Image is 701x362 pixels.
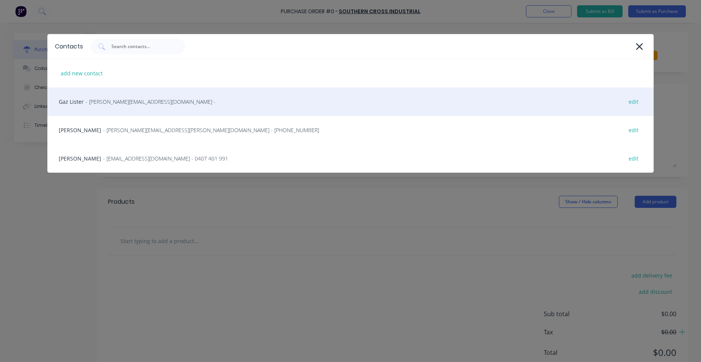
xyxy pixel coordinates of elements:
div: Contacts [55,42,83,51]
span: - [PERSON_NAME][EMAIL_ADDRESS][PERSON_NAME][DOMAIN_NAME] - [PHONE_NUMBER] [103,126,319,134]
div: [PERSON_NAME] [47,144,654,173]
div: Gaz Lister [47,87,654,116]
div: [PERSON_NAME] [47,116,654,144]
div: edit [625,153,642,164]
span: - [PERSON_NAME][EMAIL_ADDRESS][DOMAIN_NAME] - [86,98,216,106]
div: edit [625,96,642,108]
input: Search contacts... [111,43,174,50]
div: add new contact [57,67,106,79]
span: - [EMAIL_ADDRESS][DOMAIN_NAME] - 0407 401 991 [103,154,228,162]
div: edit [625,124,642,136]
